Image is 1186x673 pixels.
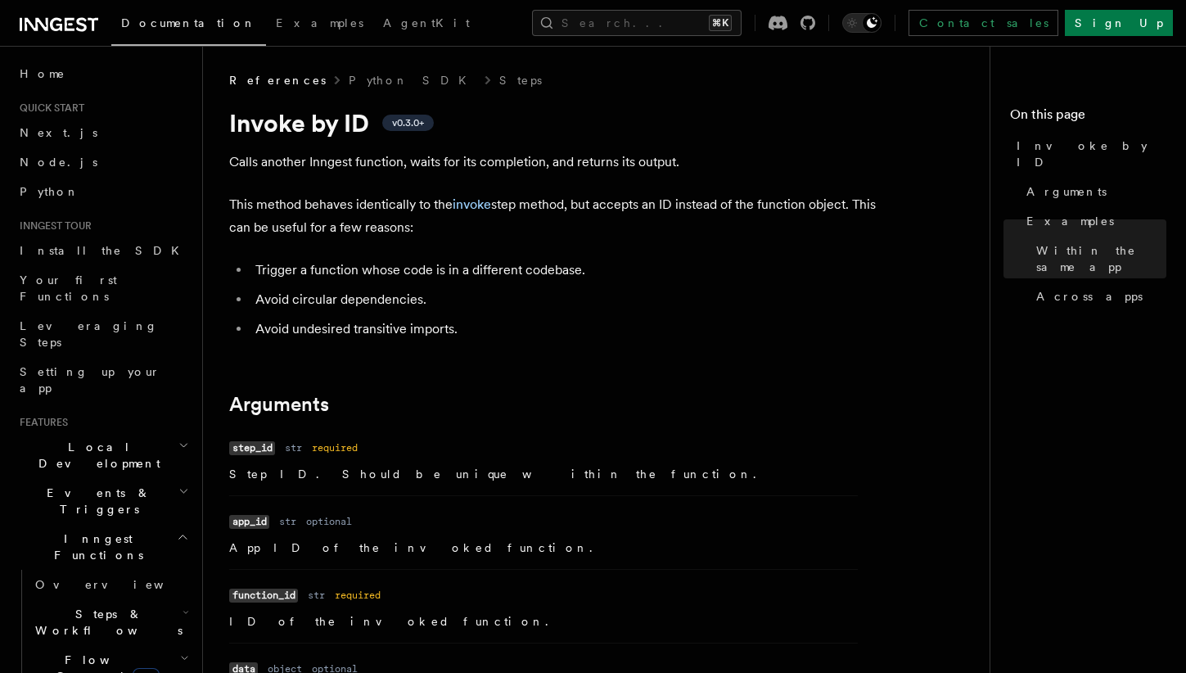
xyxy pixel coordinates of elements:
button: Local Development [13,432,192,478]
a: Invoke by ID [1010,131,1166,177]
p: ID of the invoked function. [229,613,858,630]
span: Node.js [20,156,97,169]
button: Toggle dark mode [842,13,882,33]
span: Across apps [1036,288,1143,305]
a: Setting up your app [13,357,192,403]
a: Home [13,59,192,88]
a: Examples [1020,206,1166,236]
dd: required [335,589,381,602]
p: This method behaves identically to the step method, but accepts an ID instead of the function obj... [229,193,884,239]
button: Inngest Functions [13,524,192,570]
a: Steps [499,72,542,88]
a: Overview [29,570,192,599]
code: app_id [229,515,269,529]
dd: required [312,441,358,454]
a: Next.js [13,118,192,147]
a: invoke [453,196,491,212]
span: Overview [35,578,204,591]
span: Documentation [121,16,256,29]
li: Avoid circular dependencies. [250,288,884,311]
p: Step ID. Should be unique within the function. [229,466,858,482]
span: Python [20,185,79,198]
span: Events & Triggers [13,485,178,517]
a: Python [13,177,192,206]
dd: optional [306,515,352,528]
span: Features [13,416,68,429]
dd: str [308,589,325,602]
span: Steps & Workflows [29,606,183,639]
button: Events & Triggers [13,478,192,524]
a: Node.js [13,147,192,177]
span: Next.js [20,126,97,139]
span: Home [20,65,65,82]
li: Trigger a function whose code is in a different codebase. [250,259,884,282]
span: Inngest tour [13,219,92,233]
span: Setting up your app [20,365,160,395]
span: Invoke by ID [1017,138,1166,170]
span: Examples [1026,213,1114,229]
h1: Invoke by ID [229,108,884,138]
a: Across apps [1030,282,1166,311]
span: Examples [276,16,363,29]
span: Arguments [1026,183,1107,200]
span: Inngest Functions [13,531,177,563]
span: AgentKit [383,16,470,29]
span: Install the SDK [20,244,189,257]
a: Leveraging Steps [13,311,192,357]
kbd: ⌘K [709,15,732,31]
a: Examples [266,5,373,44]
span: Within the same app [1036,242,1166,275]
li: Avoid undesired transitive imports. [250,318,884,341]
button: Search...⌘K [532,10,742,36]
dd: str [285,441,302,454]
p: Calls another Inngest function, waits for its completion, and returns its output. [229,151,884,174]
a: Install the SDK [13,236,192,265]
a: Documentation [111,5,266,46]
button: Steps & Workflows [29,599,192,645]
a: Arguments [229,393,329,416]
span: Quick start [13,102,84,115]
h4: On this page [1010,105,1166,131]
a: AgentKit [373,5,480,44]
dd: str [279,515,296,528]
span: Local Development [13,439,178,472]
a: Python SDK [349,72,476,88]
code: function_id [229,589,298,603]
a: Sign Up [1065,10,1173,36]
span: Your first Functions [20,273,117,303]
a: Your first Functions [13,265,192,311]
a: Arguments [1020,177,1166,206]
code: step_id [229,441,275,455]
span: Leveraging Steps [20,319,158,349]
a: Within the same app [1030,236,1166,282]
p: App ID of the invoked function. [229,540,858,556]
span: References [229,72,326,88]
span: v0.3.0+ [392,116,424,129]
a: Contact sales [909,10,1058,36]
